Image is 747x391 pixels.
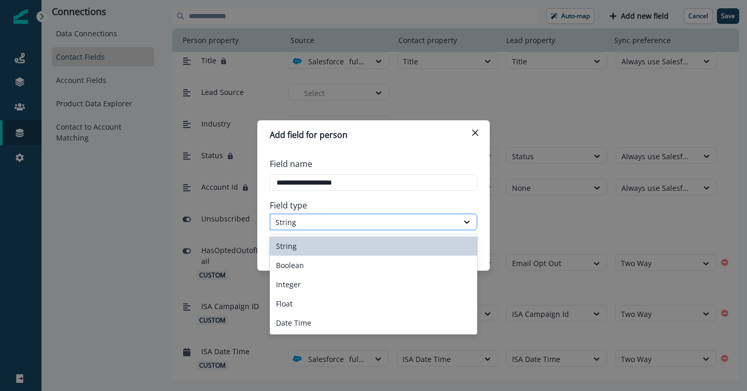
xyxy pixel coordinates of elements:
div: Date Time [270,313,477,332]
button: Close [467,124,483,141]
div: String [275,217,453,228]
p: Add field for person [270,129,348,141]
div: Integer [270,275,477,294]
div: Float [270,294,477,313]
label: Field type [270,199,471,212]
div: String [270,236,477,256]
div: Boolean [270,256,477,275]
p: Field name [270,158,312,170]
